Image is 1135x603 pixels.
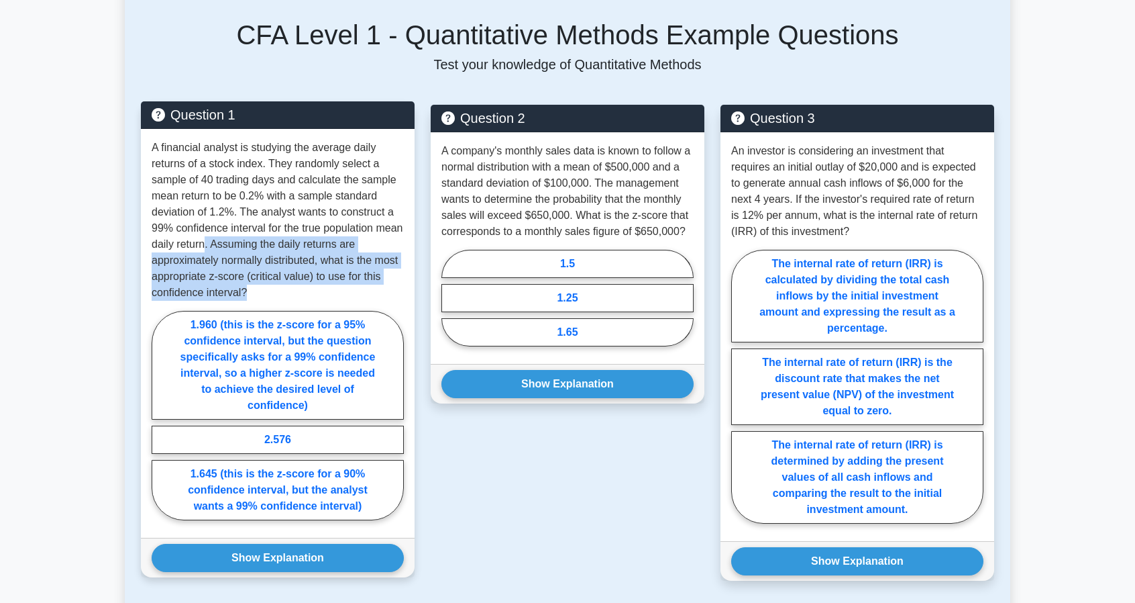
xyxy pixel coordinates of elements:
label: 1.960 (this is the z-score for a 95% confidence interval, but the question specifically asks for ... [152,311,404,420]
label: The internal rate of return (IRR) is the discount rate that makes the net present value (NPV) of ... [731,349,983,425]
label: The internal rate of return (IRR) is determined by adding the present values of all cash inflows ... [731,431,983,524]
label: 1.25 [441,284,694,312]
button: Show Explanation [152,544,404,572]
p: A financial analyst is studying the average daily returns of a stock index. They randomly select ... [152,140,404,301]
h5: Question 1 [152,107,404,123]
h5: Question 3 [731,110,983,126]
label: 1.645 (this is the z-score for a 90% confidence interval, but the analyst wants a 99% confidence ... [152,460,404,520]
label: The internal rate of return (IRR) is calculated by dividing the total cash inflows by the initial... [731,250,983,342]
p: An investor is considering an investment that requires an initial outlay of $20,000 and is expect... [731,143,983,240]
h5: Question 2 [441,110,694,126]
button: Show Explanation [441,370,694,398]
button: Show Explanation [731,547,983,575]
label: 2.576 [152,426,404,454]
label: 1.5 [441,250,694,278]
p: A company's monthly sales data is known to follow a normal distribution with a mean of $500,000 a... [441,143,694,240]
h5: CFA Level 1 - Quantitative Methods Example Questions [141,19,994,51]
p: Test your knowledge of Quantitative Methods [141,56,994,73]
label: 1.65 [441,318,694,346]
